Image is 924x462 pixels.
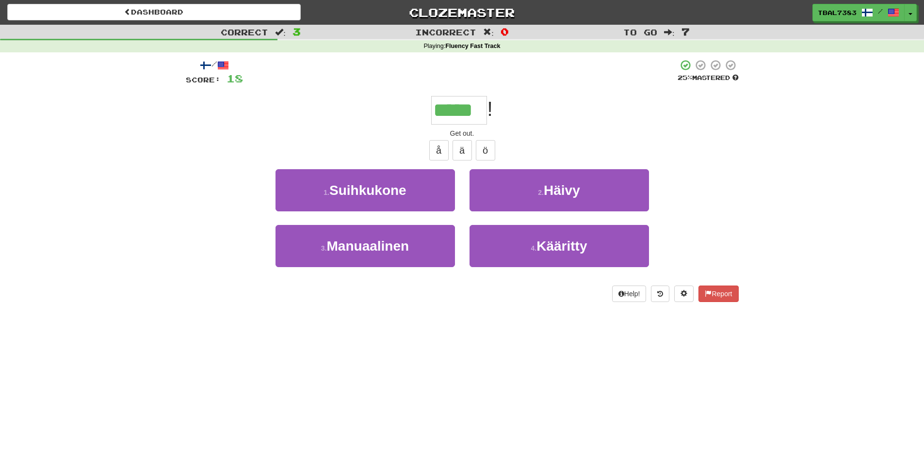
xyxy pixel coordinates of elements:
div: / [186,59,243,71]
span: To go [623,27,657,37]
button: ä [453,140,472,160]
span: 3 [292,26,301,37]
small: 4 . [531,244,537,252]
span: : [275,28,286,36]
button: ö [476,140,495,160]
span: Correct [221,27,268,37]
span: Suihkukone [329,183,406,198]
span: ! [487,97,493,120]
a: Clozemaster [315,4,609,21]
small: 1 . [324,189,329,196]
span: / [878,8,883,15]
button: å [429,140,449,160]
span: : [483,28,494,36]
span: 0 [501,26,509,37]
button: 2.Häivy [470,169,649,211]
span: Incorrect [415,27,476,37]
button: Round history (alt+y) [651,286,669,302]
span: Häivy [544,183,580,198]
a: tbal7383 / [812,4,905,21]
span: 18 [227,72,243,84]
a: Dashboard [7,4,301,20]
strong: Fluency Fast Track [445,43,500,49]
button: 3.Manuaalinen [276,225,455,267]
span: Score: [186,76,221,84]
div: Mastered [678,74,739,82]
span: 7 [681,26,690,37]
button: 4.Kääritty [470,225,649,267]
span: 25 % [678,74,692,81]
button: 1.Suihkukone [276,169,455,211]
small: 3 . [321,244,327,252]
button: Help! [612,286,647,302]
button: Report [698,286,738,302]
small: 2 . [538,189,544,196]
span: Manuaalinen [327,239,409,254]
span: Kääritty [536,239,587,254]
span: : [664,28,675,36]
span: tbal7383 [818,8,857,17]
div: Get out. [186,128,739,138]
